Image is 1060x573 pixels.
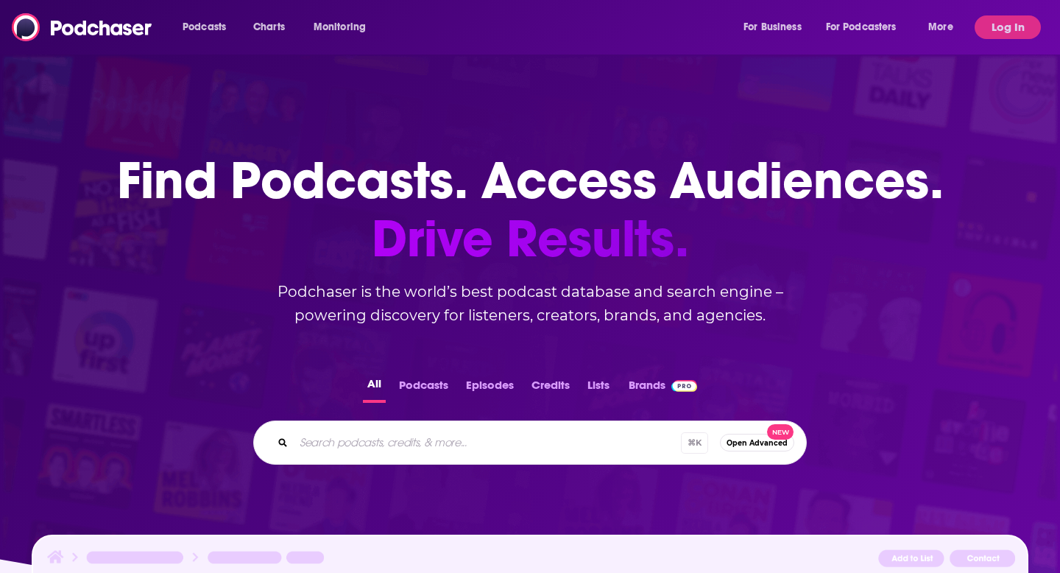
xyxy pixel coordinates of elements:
button: Open AdvancedNew [720,434,794,451]
span: For Business [743,17,802,38]
button: Episodes [462,374,518,403]
h1: Find Podcasts. Access Audiences. [117,152,944,268]
span: Open Advanced [727,439,788,447]
a: Charts [244,15,294,39]
button: open menu [172,15,245,39]
button: open menu [303,15,385,39]
span: Monitoring [314,17,366,38]
span: More [928,17,953,38]
img: Podcast Insights Header [45,548,1015,573]
button: Log In [975,15,1041,39]
input: Search podcasts, credits, & more... [294,431,681,454]
button: open menu [816,15,918,39]
a: BrandsPodchaser Pro [629,374,697,403]
img: Podchaser - Follow, Share and Rate Podcasts [12,13,153,41]
span: ⌘ K [681,432,708,454]
button: Credits [527,374,574,403]
div: Search podcasts, credits, & more... [253,421,807,465]
span: New [767,424,794,440]
img: Podchaser Pro [671,380,697,392]
button: open menu [918,15,972,39]
h2: Podchaser is the world’s best podcast database and search engine – powering discovery for listene... [236,280,824,327]
span: For Podcasters [826,17,897,38]
button: open menu [733,15,820,39]
span: Podcasts [183,17,226,38]
button: Lists [583,374,614,403]
span: Drive Results. [117,210,944,268]
button: All [363,374,386,403]
span: Charts [253,17,285,38]
button: Podcasts [395,374,453,403]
